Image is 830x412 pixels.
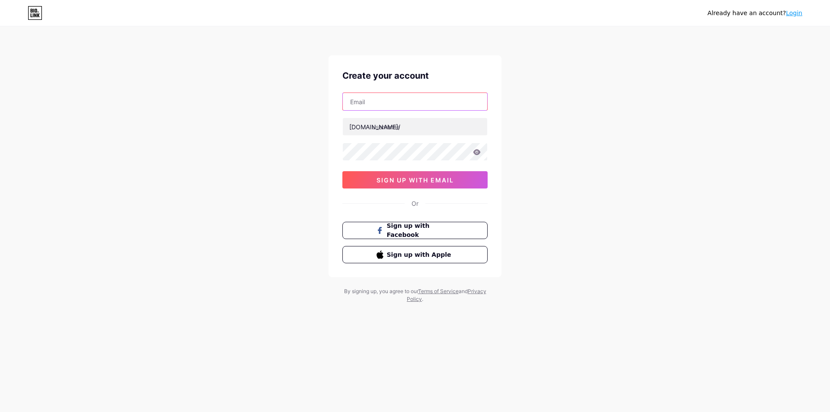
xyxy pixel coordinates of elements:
button: sign up with email [342,171,488,188]
button: Sign up with Apple [342,246,488,263]
span: sign up with email [377,176,454,184]
a: Terms of Service [418,288,459,294]
button: Sign up with Facebook [342,222,488,239]
div: By signing up, you agree to our and . [342,287,488,303]
span: Sign up with Apple [387,250,454,259]
input: username [343,118,487,135]
div: [DOMAIN_NAME]/ [349,122,400,131]
input: Email [343,93,487,110]
span: Sign up with Facebook [387,221,454,240]
div: Create your account [342,69,488,82]
div: Already have an account? [708,9,802,18]
div: Or [412,199,418,208]
a: Login [786,10,802,16]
